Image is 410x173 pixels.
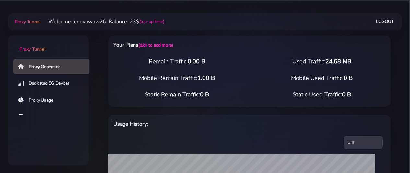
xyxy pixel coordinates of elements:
[197,74,215,82] span: 1.00 B
[13,93,94,108] a: Proxy Usage
[15,19,40,25] span: Proxy Tunnel
[8,35,89,53] a: Proxy Tunnel
[13,76,94,91] a: Dedicated 5G Devices
[250,74,395,82] div: Mobile Used Traffic:
[104,90,250,99] div: Static Remain Traffic:
[376,16,394,28] a: Logout
[113,41,269,49] h6: Your Plans
[13,59,94,74] a: Proxy Generator
[19,46,45,52] span: Proxy Tunnel
[250,57,395,66] div: Used Traffic:
[13,109,94,124] a: Buy Proxy
[344,74,353,82] span: 0 B
[379,142,402,165] iframe: Webchat Widget
[13,17,40,27] a: Proxy Tunnel
[188,57,205,65] span: 0.00 B
[250,90,395,99] div: Static Used Traffic:
[104,74,250,82] div: Mobile Remain Traffic:
[138,42,173,48] a: (click to add more)
[104,57,250,66] div: Remain Traffic:
[113,120,269,128] h6: Usage History:
[325,57,351,65] span: 24.68 MB
[200,91,209,98] span: 0 B
[41,18,164,26] li: Welcome lenovowow26. Balance: 23$
[342,91,351,98] span: 0 B
[139,18,164,25] a: (top-up here)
